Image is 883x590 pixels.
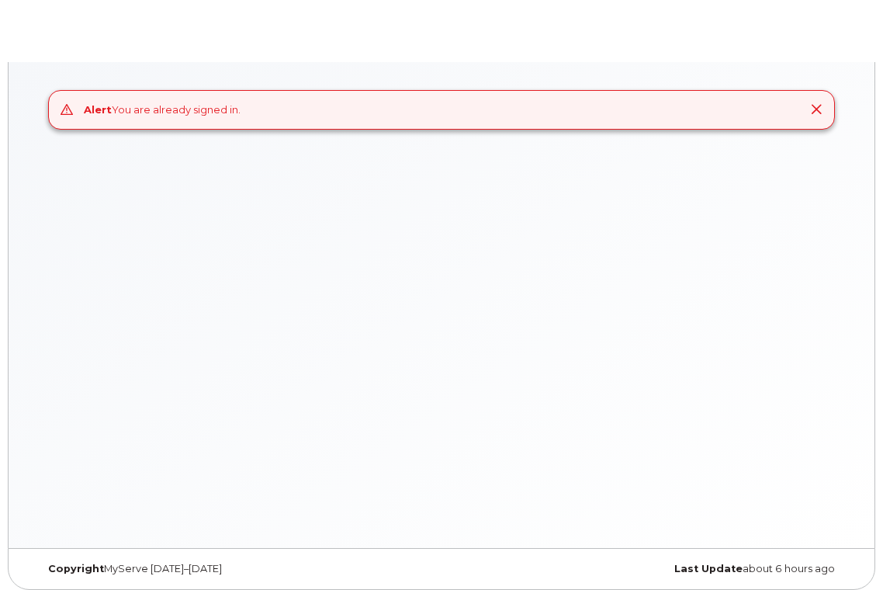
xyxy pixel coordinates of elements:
[48,563,104,574] strong: Copyright
[674,563,743,574] strong: Last Update
[36,563,441,575] div: MyServe [DATE]–[DATE]
[84,103,112,116] strong: Alert
[441,563,847,575] div: about 6 hours ago
[84,102,241,117] div: You are already signed in.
